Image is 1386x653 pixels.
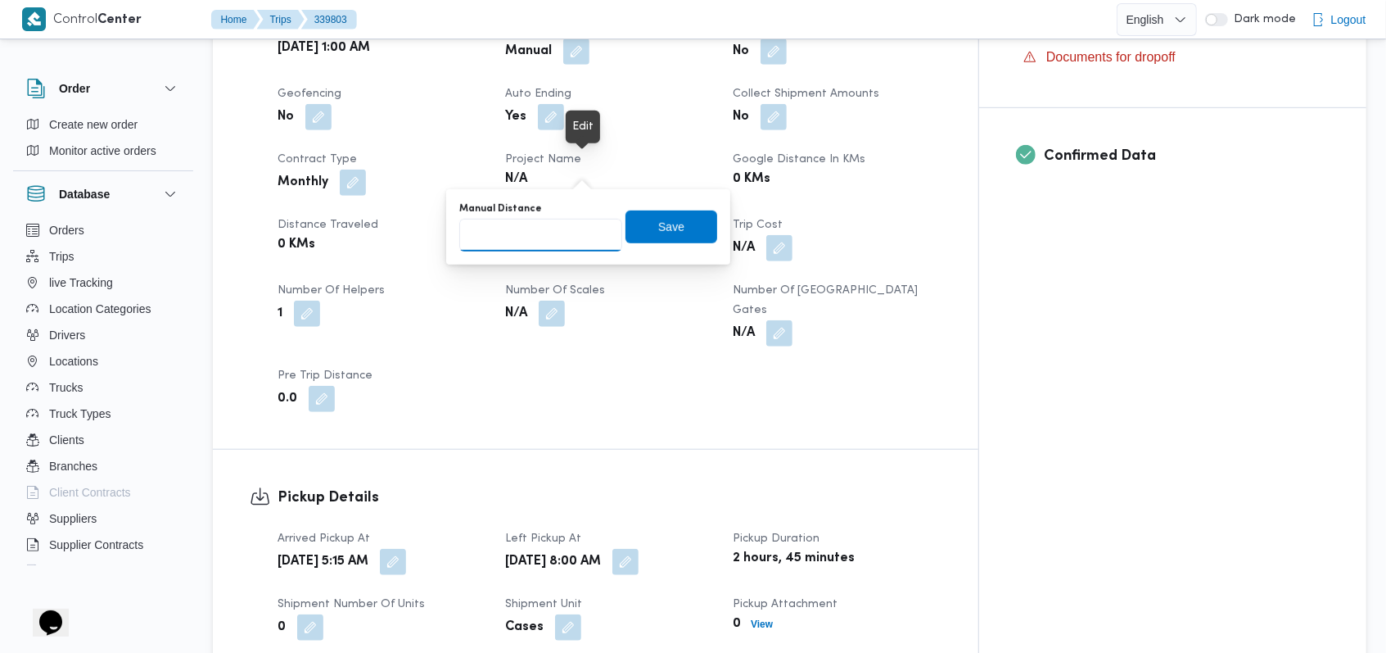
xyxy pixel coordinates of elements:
[625,211,717,243] button: Save
[49,430,84,450] span: Clients
[20,111,187,138] button: Create new order
[211,10,260,29] button: Home
[1017,44,1330,70] button: Documents for dropoff
[278,107,294,127] b: No
[733,285,918,315] span: Number of [GEOGRAPHIC_DATA] Gates
[505,285,605,296] span: Number of Scales
[733,549,855,569] b: 2 hours, 45 minutes
[751,619,773,630] b: View
[505,552,601,572] b: [DATE] 8:00 AM
[278,552,368,572] b: [DATE] 5:15 AM
[20,270,187,296] button: live Tracking
[16,587,69,637] iframe: chat widget
[505,304,527,324] b: N/A
[20,243,187,270] button: Trips
[1046,50,1176,64] span: Documents for dropoff
[59,79,90,98] h3: Order
[733,170,770,189] b: 0 KMs
[1046,48,1176,67] span: Documents for dropoff
[733,533,819,544] span: Pickup Duration
[278,285,385,296] span: Number of Helpers
[733,42,749,61] b: No
[49,456,97,476] span: Branches
[49,509,97,528] span: Suppliers
[278,533,370,544] span: Arrived Pickup At
[20,506,187,532] button: Suppliers
[733,107,749,127] b: No
[744,614,779,634] button: View
[505,170,527,189] b: N/A
[505,88,571,99] span: Auto Ending
[13,217,193,572] div: Database
[505,154,581,165] span: Project Name
[13,111,193,170] div: Order
[1044,145,1330,167] h3: Confirmed Data
[278,173,328,193] b: Monthly
[49,273,113,292] span: live Tracking
[20,532,187,558] button: Supplier Contracts
[49,299,151,319] span: Location Categories
[20,453,187,479] button: Branches
[20,296,187,322] button: Location Categories
[1331,10,1366,29] span: Logout
[20,479,187,506] button: Client Contracts
[49,220,84,240] span: Orders
[20,322,187,348] button: Drivers
[20,558,187,584] button: Devices
[278,618,286,637] b: 0
[49,404,111,424] span: Truck Types
[59,184,110,204] h3: Database
[505,618,544,637] b: Cases
[733,238,755,258] b: N/A
[733,324,755,343] b: N/A
[505,533,581,544] span: Left Pickup At
[1228,13,1297,26] span: Dark mode
[733,614,741,634] b: 0
[301,10,357,29] button: 339803
[278,370,372,381] span: Pre Trip Distance
[49,378,83,397] span: Trucks
[26,184,180,204] button: Database
[20,138,187,164] button: Monitor active orders
[49,247,74,266] span: Trips
[49,483,131,502] span: Client Contracts
[98,14,142,26] b: Center
[278,304,282,324] b: 1
[572,117,594,137] div: Edit
[505,42,552,61] b: Manual
[278,235,315,255] b: 0 KMs
[278,220,378,230] span: Distance Traveled
[733,88,879,99] span: Collect Shipment Amounts
[20,427,187,453] button: Clients
[733,599,837,610] span: Pickup Attachment
[733,154,865,165] span: Google distance in KMs
[20,217,187,243] button: Orders
[505,599,582,610] span: Shipment Unit
[1305,3,1373,36] button: Logout
[20,374,187,401] button: Trucks
[278,599,425,610] span: Shipment Number of Units
[49,325,85,345] span: Drivers
[20,401,187,427] button: Truck Types
[658,217,684,237] span: Save
[20,348,187,374] button: Locations
[278,487,941,509] h3: Pickup Details
[49,115,138,134] span: Create new order
[257,10,305,29] button: Trips
[26,79,180,98] button: Order
[22,7,46,31] img: X8yXhbKr1z7QwAAAABJRU5ErkJggg==
[505,107,526,127] b: Yes
[278,88,341,99] span: Geofencing
[459,202,542,215] label: Manual Distance
[278,39,370,58] b: [DATE] 1:00 AM
[49,141,156,161] span: Monitor active orders
[278,389,297,409] b: 0.0
[49,535,143,555] span: Supplier Contracts
[49,561,90,581] span: Devices
[733,220,783,230] span: Trip Cost
[49,351,98,371] span: Locations
[278,154,357,165] span: Contract Type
